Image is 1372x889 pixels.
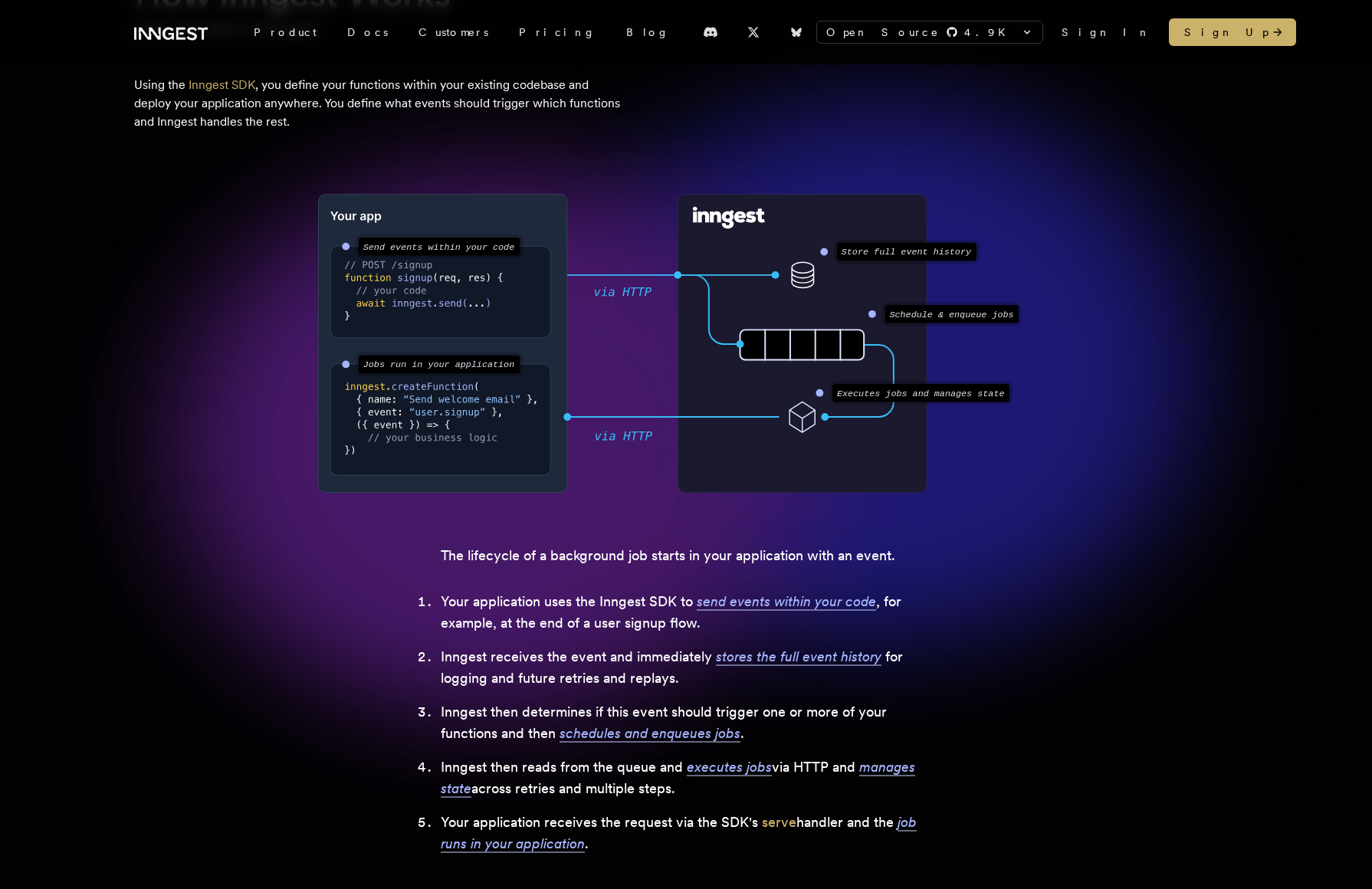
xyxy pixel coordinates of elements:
li: Inngest then reads from the queue and via HTTP and across retries and multiple steps. [441,756,931,799]
a: Customers [403,18,504,46]
li: Your application uses the Inngest SDK to , for example, at the end of a user signup flow. [441,591,931,634]
p: Using the , you define your functions within your existing codebase and deploy your application a... [134,76,625,131]
text: Jobs run in your application [363,360,514,371]
a: Discord [694,20,727,44]
a: Bluesky [780,20,813,44]
span: Open Source [826,25,940,40]
a: Sign In [1062,25,1150,40]
text: Executes jobs and manages state [837,389,1005,399]
a: serve [762,814,796,830]
li: Your application receives the request via the SDK's handler and the . [441,812,931,855]
span: 4.9 K [964,25,1015,40]
p: The lifecycle of a background job starts in your application with an event. [441,545,931,566]
a: Sign Up [1169,18,1296,46]
text: Send events within your code [363,242,514,253]
a: Pricing [504,18,611,46]
li: Inngest receives the event and immediately for logging and future retries and replays. [441,646,931,689]
a: Docs [332,18,403,46]
a: Blog [611,18,684,46]
span: executes jobs [687,759,772,775]
text: Schedule & enqueue jobs [889,310,1013,320]
span: send events within your code [697,593,876,609]
a: X [737,20,770,44]
div: Product [238,18,332,46]
span: schedules and enqueues jobs [560,725,740,741]
li: Inngest then determines if this event should trigger one or more of your functions and then . [441,701,931,744]
span: stores the full event history [716,648,881,664]
text: Store full event history [842,248,972,258]
a: Inngest SDK [189,77,255,92]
